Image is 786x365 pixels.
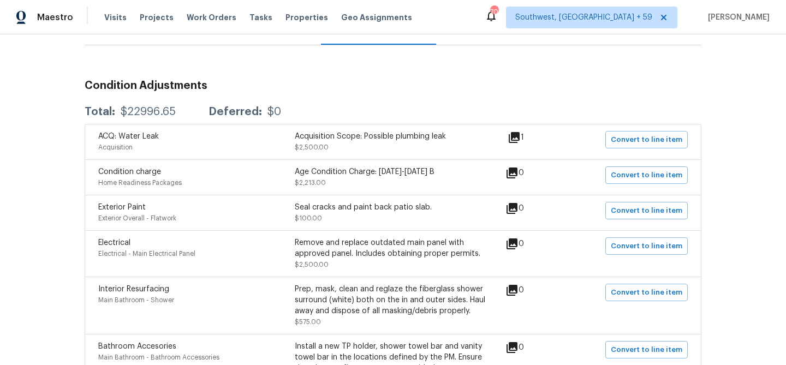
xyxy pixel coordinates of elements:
span: Work Orders [187,12,236,23]
span: Main Bathroom - Bathroom Accessories [98,354,219,361]
span: Tasks [249,14,272,21]
span: Home Readiness Packages [98,179,182,186]
span: Convert to line item [611,286,682,299]
div: Acquisition Scope: Possible plumbing leak [295,131,491,142]
span: $100.00 [295,215,322,222]
span: Projects [140,12,174,23]
div: Remove and replace outdated main panel with approved panel. Includes obtaining proper permits. [295,237,491,259]
div: 1 [508,131,559,144]
span: [PERSON_NAME] [704,12,770,23]
div: Seal cracks and paint back patio slab. [295,202,491,213]
div: 708 [490,7,498,17]
span: Maestro [37,12,73,23]
button: Convert to line item [605,131,688,148]
span: Electrical - Main Electrical Panel [98,250,195,257]
div: $0 [267,106,281,117]
span: Convert to line item [611,169,682,182]
div: 0 [505,341,559,354]
span: Condition charge [98,168,161,176]
span: Convert to line item [611,240,682,253]
span: Main Bathroom - Shower [98,297,174,303]
span: $2,500.00 [295,261,329,268]
span: Exterior Paint [98,204,146,211]
div: $22996.65 [121,106,176,117]
span: Convert to line item [611,134,682,146]
div: Deferred: [209,106,262,117]
span: Southwest, [GEOGRAPHIC_DATA] + 59 [515,12,652,23]
span: Convert to line item [611,344,682,356]
h3: Condition Adjustments [85,80,701,91]
button: Convert to line item [605,284,688,301]
span: $575.00 [295,319,321,325]
div: Age Condition Charge: [DATE]-[DATE] B [295,166,491,177]
span: Acquisition [98,144,133,151]
button: Convert to line item [605,237,688,255]
div: 0 [505,166,559,179]
span: Properties [285,12,328,23]
div: Prep, mask, clean and reglaze the fiberglass shower surround (white) both on the in and outer sid... [295,284,491,316]
span: Exterior Overall - Flatwork [98,215,176,222]
button: Convert to line item [605,341,688,358]
span: Electrical [98,239,130,247]
span: Visits [104,12,127,23]
button: Convert to line item [605,166,688,184]
span: ACQ: Water Leak [98,133,159,140]
span: $2,213.00 [295,179,326,186]
div: 0 [505,202,559,215]
span: Geo Assignments [341,12,412,23]
div: Total: [85,106,115,117]
div: 0 [505,284,559,297]
button: Convert to line item [605,202,688,219]
span: Bathroom Accesories [98,343,176,350]
div: 0 [505,237,559,250]
span: Interior Resurfacing [98,285,169,293]
span: $2,500.00 [295,144,329,151]
span: Convert to line item [611,205,682,217]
